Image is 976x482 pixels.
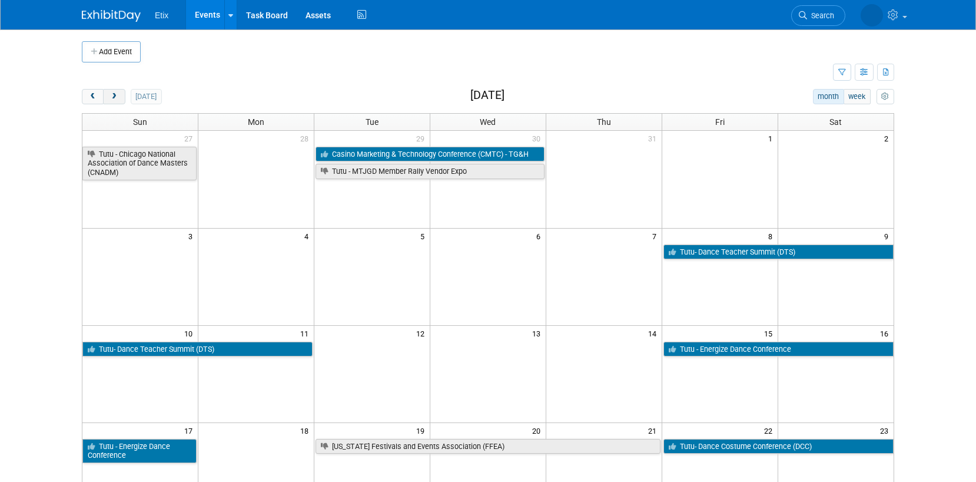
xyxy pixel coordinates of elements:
a: Tutu - Chicago National Association of Dance Masters (CNADM) [82,147,197,180]
span: 13 [531,326,546,341]
span: Etix [155,11,168,20]
span: Sun [133,117,147,127]
i: Personalize Calendar [881,93,889,101]
span: 28 [299,131,314,146]
button: next [103,89,125,104]
span: 31 [647,131,662,146]
span: Thu [597,117,611,127]
span: 29 [415,131,430,146]
a: Tutu - MTJGD Member Rally Vendor Expo [316,164,545,179]
span: 21 [647,423,662,438]
span: 16 [879,326,894,341]
a: Search [791,5,845,26]
a: Tutu - Energize Dance Conference [663,342,894,357]
span: 1 [767,131,778,146]
span: Tue [366,117,379,127]
span: 5 [419,229,430,243]
img: Paige Redden [861,4,883,27]
button: myCustomButton [877,89,894,104]
button: week [844,89,871,104]
span: 20 [531,423,546,438]
h2: [DATE] [470,89,504,102]
span: 9 [883,229,894,243]
a: Tutu- Dance Costume Conference (DCC) [663,439,894,454]
span: 22 [763,423,778,438]
span: 27 [183,131,198,146]
a: Casino Marketing & Technology Conference (CMTC) - TG&H [316,147,545,162]
button: Add Event [82,41,141,62]
button: month [813,89,844,104]
span: 23 [879,423,894,438]
span: 7 [651,229,662,243]
button: prev [82,89,104,104]
span: 18 [299,423,314,438]
span: 8 [767,229,778,243]
span: 30 [531,131,546,146]
span: Mon [248,117,264,127]
button: [DATE] [131,89,162,104]
span: 3 [187,229,198,243]
span: 2 [883,131,894,146]
a: Tutu- Dance Teacher Summit (DTS) [82,342,313,357]
span: 14 [647,326,662,341]
a: [US_STATE] Festivals and Events Association (FFEA) [316,439,660,454]
a: Tutu- Dance Teacher Summit (DTS) [663,245,894,260]
span: 10 [183,326,198,341]
span: 4 [303,229,314,243]
span: 12 [415,326,430,341]
span: 17 [183,423,198,438]
span: 11 [299,326,314,341]
span: 15 [763,326,778,341]
span: Fri [715,117,725,127]
img: ExhibitDay [82,10,141,22]
a: Tutu - Energize Dance Conference [82,439,197,463]
span: Sat [829,117,842,127]
span: Wed [480,117,496,127]
span: 19 [415,423,430,438]
span: 6 [535,229,546,243]
span: Search [807,11,834,20]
